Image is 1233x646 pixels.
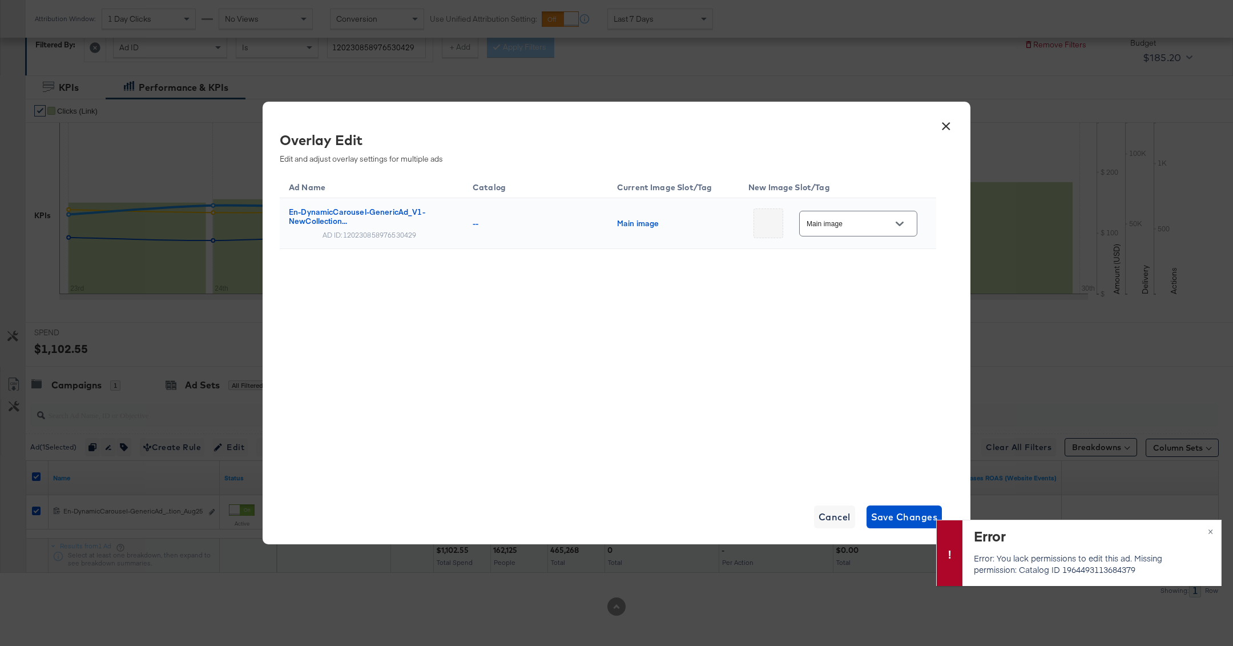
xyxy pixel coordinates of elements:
button: × [936,113,956,134]
div: Main image [617,219,726,228]
div: Edit and adjust overlay settings for multiple ads [280,130,928,164]
button: Open [891,215,908,232]
div: En-DynamicCarousel-GenericAd_V1-NewCollection... [289,207,450,226]
button: × [1200,520,1221,541]
span: Save Changes [871,509,938,525]
th: Current Image Slot/Tag [608,173,739,199]
span: -- [473,218,478,228]
div: AD ID: 120230858976530429 [323,230,417,239]
span: × [1208,524,1213,537]
span: Catalog [473,182,521,192]
button: Cancel [814,505,855,528]
div: Error [974,526,1207,545]
span: Ad Name [289,182,340,192]
button: Save Changes [867,505,942,528]
p: Error: You lack permissions to edit this ad. Missing permission: Catalog ID 1964493113684379 [974,552,1207,575]
th: New Image Slot/Tag [739,173,936,199]
div: Overlay Edit [280,130,928,150]
span: Cancel [819,509,851,525]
